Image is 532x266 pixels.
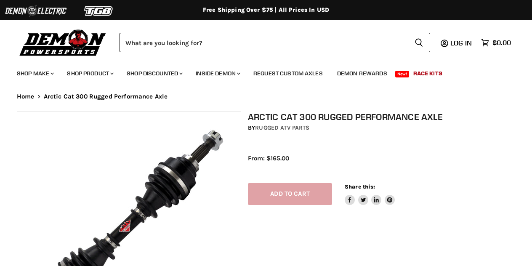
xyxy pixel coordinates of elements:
button: Search [408,33,430,52]
img: TGB Logo 2 [67,3,130,19]
img: Demon Powersports [17,27,109,57]
h1: Arctic Cat 300 Rugged Performance Axle [248,112,522,122]
a: Shop Make [11,65,59,82]
img: Demon Electric Logo 2 [4,3,67,19]
a: Home [17,93,35,100]
span: New! [395,71,410,77]
a: Rugged ATV Parts [255,124,309,131]
a: Inside Demon [189,65,245,82]
aside: Share this: [345,183,395,205]
span: Log in [450,39,472,47]
a: Shop Discounted [120,65,188,82]
form: Product [120,33,430,52]
a: Request Custom Axles [247,65,329,82]
a: $0.00 [477,37,515,49]
span: From: $165.00 [248,154,289,162]
span: Arctic Cat 300 Rugged Performance Axle [44,93,168,100]
a: Shop Product [61,65,119,82]
ul: Main menu [11,61,509,82]
div: by [248,123,522,133]
input: Search [120,33,408,52]
a: Demon Rewards [331,65,394,82]
span: Share this: [345,184,375,190]
a: Race Kits [407,65,449,82]
span: $0.00 [492,39,511,47]
a: Log in [447,39,477,47]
